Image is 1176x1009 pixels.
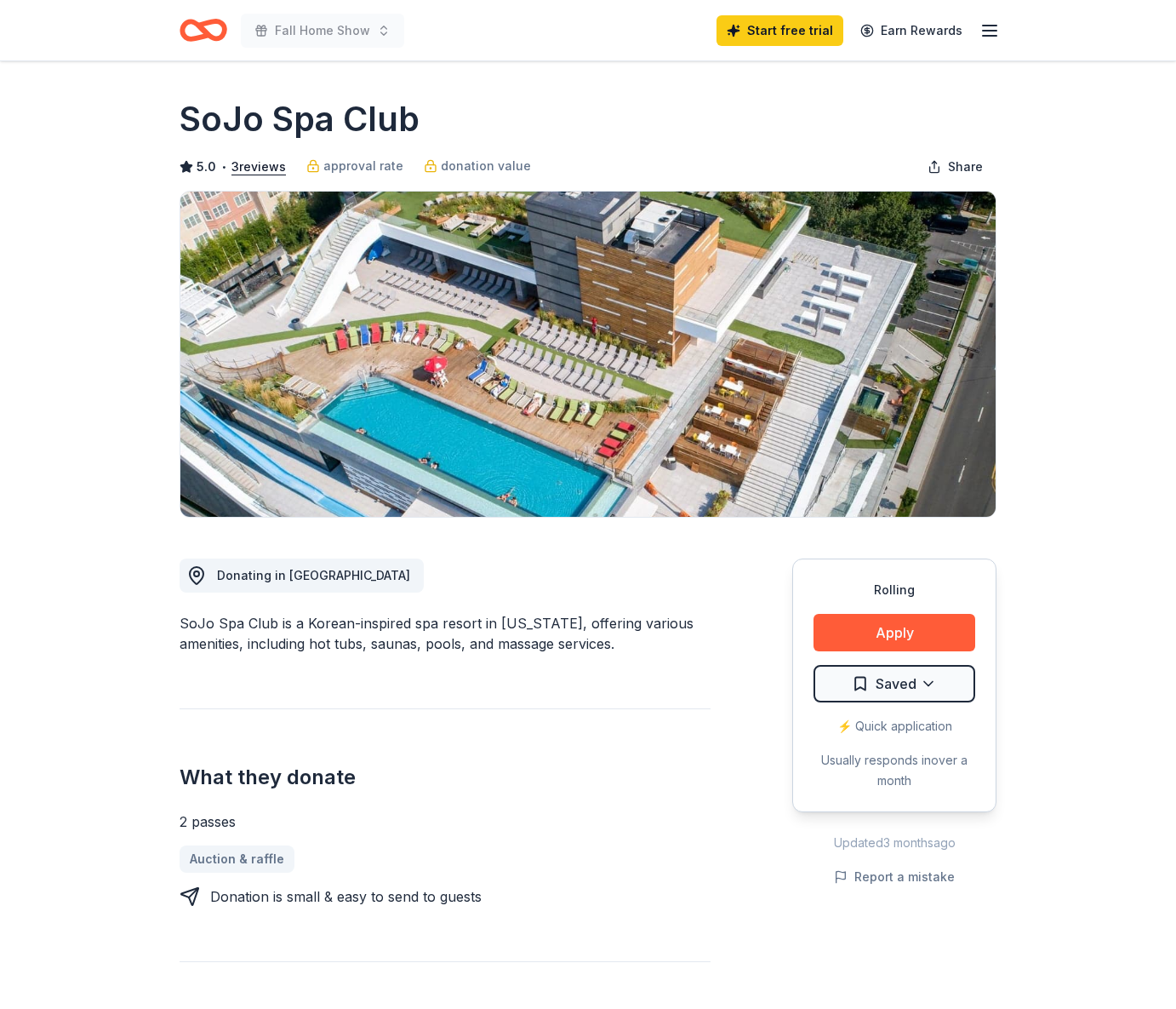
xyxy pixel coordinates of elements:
span: Saved [876,673,916,695]
button: Report a mistake [834,867,955,887]
span: approval rate [323,156,403,176]
img: Image for SoJo Spa Club [180,192,996,517]
button: Saved [813,665,975,702]
a: Auction & raffle [180,846,294,873]
a: donation value [424,156,531,176]
button: Apply [813,614,975,651]
button: Fall Home Show [241,14,404,48]
div: Usually responds in over a month [813,750,975,791]
span: 5.0 [197,157,216,177]
a: Earn Rewards [850,15,973,46]
div: Updated 3 months ago [792,833,996,853]
div: SoJo Spa Club is a Korean-inspired spa resort in [US_STATE], offering various amenities, includin... [180,613,711,654]
span: donation value [441,156,531,176]
h2: What they donate [180,764,711,791]
span: • [221,160,227,174]
div: Donation is small & easy to send to guests [210,886,482,907]
span: Share [948,157,983,177]
a: approval rate [306,156,403,176]
a: Start free trial [716,15,843,46]
span: Fall Home Show [275,20,370,41]
span: Donating in [GEOGRAPHIC_DATA] [217,568,410,582]
h1: SoJo Spa Club [180,95,420,143]
button: Share [914,150,996,184]
div: ⚡️ Quick application [813,716,975,737]
div: 2 passes [180,811,711,832]
button: 3reviews [231,157,286,177]
a: Home [180,10,227,50]
div: Rolling [813,580,975,600]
